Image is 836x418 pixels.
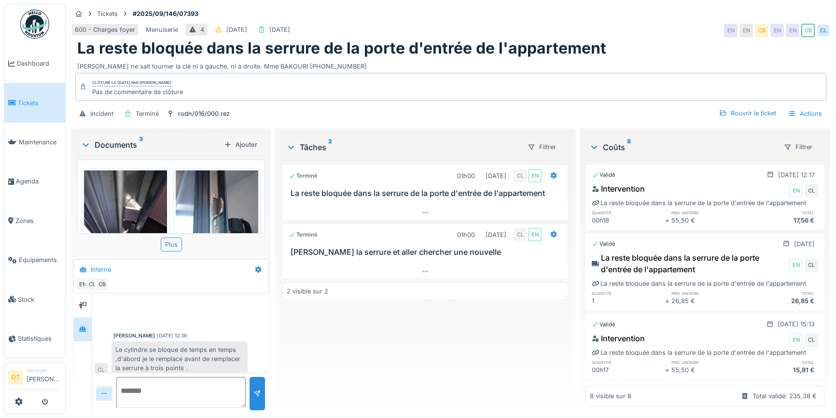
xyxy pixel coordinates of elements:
sup: 8 [627,141,631,153]
div: [DATE] 12:36 [157,332,187,339]
div: Coûts [589,141,776,153]
div: Validé [592,171,615,179]
span: Dashboard [17,59,61,68]
div: [DATE] [794,239,815,249]
div: [DATE] [486,230,506,239]
div: EN [76,278,89,291]
div: CL [514,169,527,182]
a: Équipements [4,240,65,279]
div: 17,56 € [745,216,818,225]
div: CL [514,228,527,241]
a: Dashboard [4,44,65,83]
div: [DATE] [486,171,506,181]
div: EN [786,24,799,37]
div: CB [95,278,109,291]
sup: 3 [139,139,143,151]
h6: quantité [592,290,665,296]
div: EN [789,184,803,197]
div: 15,81 € [745,365,818,375]
img: Badge_color-CXgf-gQk.svg [20,10,49,39]
div: Clôturé le [DATE] par [PERSON_NAME] [92,80,171,86]
div: 26,85 € [671,296,745,306]
div: 600 - Charges foyer [75,25,135,34]
a: OT Manager[PERSON_NAME] [8,367,61,390]
div: Manager [27,367,61,374]
div: La reste bloquée dans la serrure de la porte d'entrée de l'appartement [592,348,806,357]
span: Zones [15,216,61,225]
div: 2 visible sur 2 [287,287,328,296]
div: 8 visible sur 8 [590,391,631,401]
img: 4zaculuam8103q7pqet9wbzuw9px [84,170,167,281]
div: × [665,365,671,375]
div: Plus [161,237,182,251]
div: CB [801,24,815,37]
div: Menuiserie [146,25,178,34]
span: Statistiques [18,334,61,343]
h6: total [745,359,818,365]
a: Zones [4,201,65,240]
div: La reste bloquée dans la serrure de la porte d'entrée de l'appartement [592,279,806,288]
div: 00h18 [592,216,665,225]
div: Terminé [136,109,159,118]
a: Statistiques [4,319,65,358]
div: Documents [81,139,220,151]
h6: prix unitaire [671,359,745,365]
div: La reste bloquée dans la serrure de la porte d'entrée de l'appartement [592,198,806,208]
div: La reste bloquée dans la serrure de la porte d'entrée de l'appartement [592,252,787,275]
div: CB [755,24,768,37]
h6: total [745,290,818,296]
div: Validé [592,320,615,329]
h6: total [745,209,818,216]
div: 55,50 € [671,216,745,225]
div: [DATE] [226,25,247,34]
div: Actions [784,107,826,121]
div: × [665,296,671,306]
div: EN [789,259,803,272]
span: Agenda [16,177,61,186]
div: 55,50 € [671,365,745,375]
span: Stock [18,295,61,304]
div: [DATE] [269,25,290,34]
div: Terminé [289,172,318,180]
div: 00h17 [592,365,665,375]
a: Stock [4,279,65,319]
span: Tickets [18,98,61,108]
div: [PERSON_NAME] ne sait tourner la clé ni à gauche, ni à droite. Mme BAKOURI [PHONE_NUMBER] [77,58,824,71]
img: 48n5if4crtliretex5jxma5cmuir [176,170,259,281]
a: Maintenance [4,123,65,162]
sup: 2 [328,141,332,153]
div: Terminé [289,231,318,239]
li: OT [8,370,23,385]
div: EN [724,24,738,37]
div: CL [94,363,108,376]
div: Filtrer [523,140,560,154]
div: rodn/016/000 rez [178,109,230,118]
div: Ajouter [220,138,261,151]
div: CL [805,334,818,347]
strong: #2025/09/146/07393 [129,9,202,18]
div: EN [528,169,542,182]
div: Filtrer [780,140,817,154]
div: CL [817,24,830,37]
div: Intervention [592,333,645,344]
h6: quantité [592,359,665,365]
div: EN [528,228,542,241]
div: Intervention [592,183,645,195]
span: Équipements [19,255,61,265]
span: Maintenance [19,138,61,147]
a: Agenda [4,162,65,201]
div: Incident [90,109,113,118]
div: CL [805,259,818,272]
h6: prix unitaire [671,209,745,216]
div: Tâches [286,141,519,153]
div: EN [770,24,784,37]
div: EN [739,24,753,37]
div: Validé [592,240,615,248]
div: CL [85,278,99,291]
div: 01h00 [457,171,475,181]
h3: La reste bloquée dans la serrure de la porte d'entrée de l'appartement [291,189,564,198]
div: [PERSON_NAME] [113,332,155,339]
div: [DATE] 12:17 [778,170,815,180]
div: Tickets [97,9,118,18]
div: [DATE] 15:13 [778,320,815,329]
